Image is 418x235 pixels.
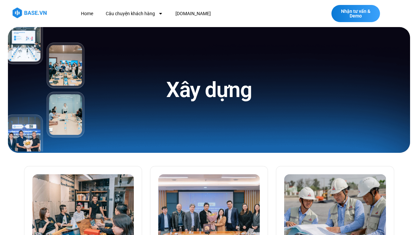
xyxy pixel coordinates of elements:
nav: Menu [76,8,298,20]
a: Câu chuyện khách hàng [101,8,168,20]
a: Home [76,8,98,20]
h1: Xây dựng [166,76,251,104]
span: Nhận tư vấn & Demo [338,9,373,18]
a: [DOMAIN_NAME] [171,8,216,20]
a: Nhận tư vấn & Demo [331,5,380,22]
